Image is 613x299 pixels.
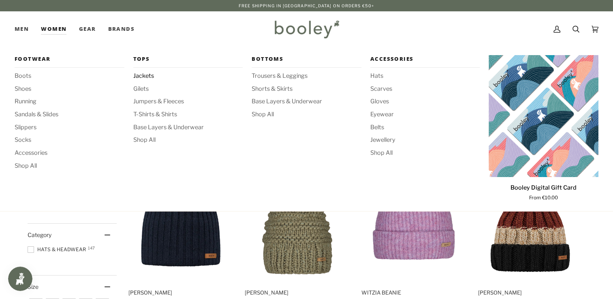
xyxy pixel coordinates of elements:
div: Women Footwear Boots Shoes Running Sandals & Slides Slippers Socks Accessories Shop All Tops Jack... [35,11,73,47]
a: Trousers & Leggings [252,72,361,81]
a: Boots [15,72,124,81]
span: Bottoms [252,55,361,63]
a: Gear [73,11,102,47]
a: Booley Digital Gift Card [489,55,598,177]
a: Accessories [15,149,124,158]
span: Brands [108,25,135,33]
img: Booley [271,17,342,41]
span: [PERSON_NAME] [478,289,583,296]
span: From €10.00 [529,194,558,202]
a: Socks [15,136,124,145]
iframe: Button to open loyalty program pop-up [8,267,32,291]
span: Size [28,283,38,290]
span: [PERSON_NAME] [245,289,350,296]
a: Shorts & Skirts [252,85,361,94]
span: Accessories [370,55,480,63]
a: Shoes [15,85,124,94]
span: [PERSON_NAME] [128,289,233,296]
a: Gilets [133,85,243,94]
a: Slippers [15,123,124,132]
span: Men [15,25,29,33]
a: Jackets [133,72,243,81]
a: Belts [370,123,480,132]
a: Women [35,11,73,47]
a: Tops [133,55,243,68]
span: Hats & Headwear [28,246,88,253]
img: Barts Haakon Beanie Navy - Booley Galway [127,169,235,276]
a: Sandals & Slides [15,110,124,119]
span: Category [28,231,51,238]
a: Base Layers & Underwear [133,123,243,132]
a: Footwear [15,55,124,68]
a: Bottoms [252,55,361,68]
a: Accessories [370,55,480,68]
p: Free Shipping in [GEOGRAPHIC_DATA] on Orders €50+ [239,2,374,9]
a: Brands [102,11,141,47]
a: Shop All [15,162,124,171]
img: Barts Witzia Beanie Berry - Booley Galway [360,169,468,276]
a: Running [15,97,124,106]
span: Witzia Beanie [361,289,466,296]
a: Jumpers & Fleeces [133,97,243,106]
img: Barts Wilhelm Beanie Burgundy - Booley Galway [476,169,584,276]
product-grid-item-variant: €10.00 [489,55,598,177]
a: Gloves [370,97,480,106]
span: Tops [133,55,243,63]
product-grid-item: Booley Digital Gift Card [489,55,598,201]
p: Booley Digital Gift Card [510,184,577,192]
a: Men [15,11,35,47]
span: Gear [79,25,96,33]
a: Jewellery [370,136,480,145]
span: Footwear [15,55,124,63]
a: Shop All [252,110,361,119]
a: Eyewear [370,110,480,119]
a: Base Layers & Underwear [252,97,361,106]
a: Hats [370,72,480,81]
img: Barts Jasmin Beanie Light Army - Booley Galway [243,169,351,276]
a: Shop All [370,149,480,158]
span: 147 [88,246,95,250]
a: Booley Digital Gift Card [489,180,598,202]
a: Shop All [133,136,243,145]
a: Scarves [370,85,480,94]
a: T-Shirts & Shirts [133,110,243,119]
